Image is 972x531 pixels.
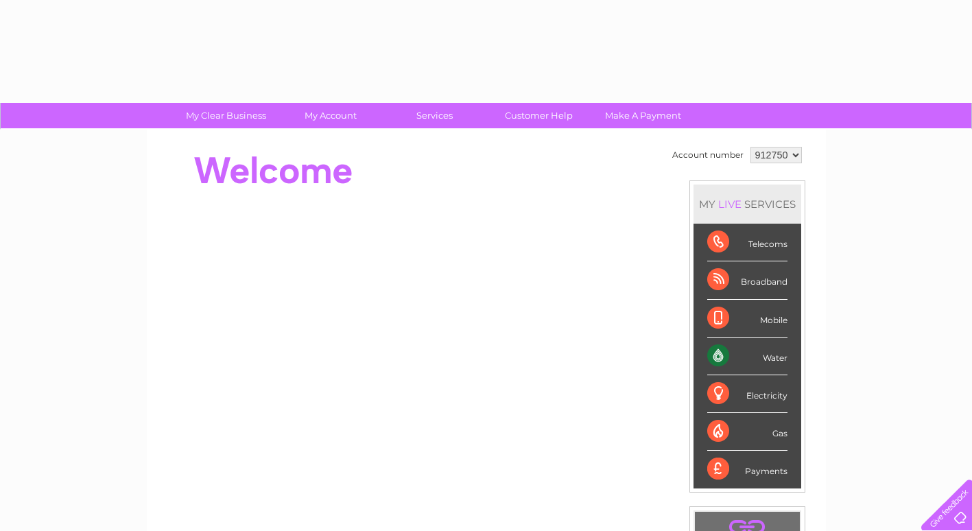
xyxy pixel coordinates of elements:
[707,300,787,338] div: Mobile
[669,143,747,167] td: Account number
[378,103,491,128] a: Services
[707,224,787,261] div: Telecoms
[274,103,387,128] a: My Account
[715,198,744,211] div: LIVE
[707,451,787,488] div: Payments
[707,375,787,413] div: Electricity
[707,261,787,299] div: Broadband
[707,413,787,451] div: Gas
[707,338,787,375] div: Water
[169,103,283,128] a: My Clear Business
[694,185,801,224] div: MY SERVICES
[482,103,595,128] a: Customer Help
[586,103,700,128] a: Make A Payment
